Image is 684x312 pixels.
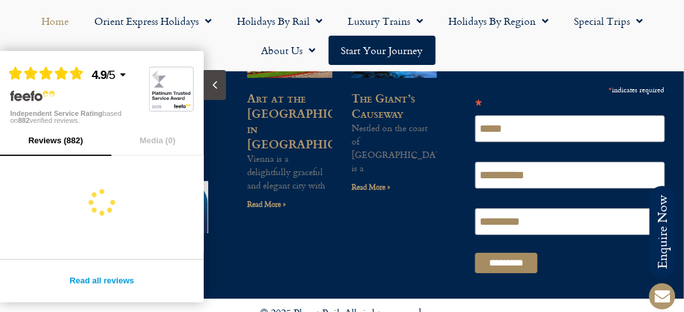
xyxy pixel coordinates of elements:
[475,59,673,73] h2: Subscribe
[335,6,436,36] a: Luxury Trains
[352,89,415,122] a: The Giant’s Causeway
[352,121,437,174] p: Nestled on the coast of [GEOGRAPHIC_DATA] is a
[247,152,332,192] p: Vienna is a delightfully graceful and elegant city with
[561,6,655,36] a: Special Trips
[329,36,436,65] a: Start your Journey
[224,6,335,36] a: Holidays by Rail
[247,89,380,152] a: Art at the [GEOGRAPHIC_DATA] in [GEOGRAPHIC_DATA]
[247,198,286,210] a: Read more about Art at the Belvedere Palace in Vienna
[436,6,561,36] a: Holidays by Region
[29,6,82,36] a: Home
[82,6,224,36] a: Orient Express Holidays
[352,181,390,193] a: Read more about The Giant’s Causeway
[6,6,678,65] nav: Menu
[249,36,329,65] a: About Us
[475,83,665,96] div: indicates required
